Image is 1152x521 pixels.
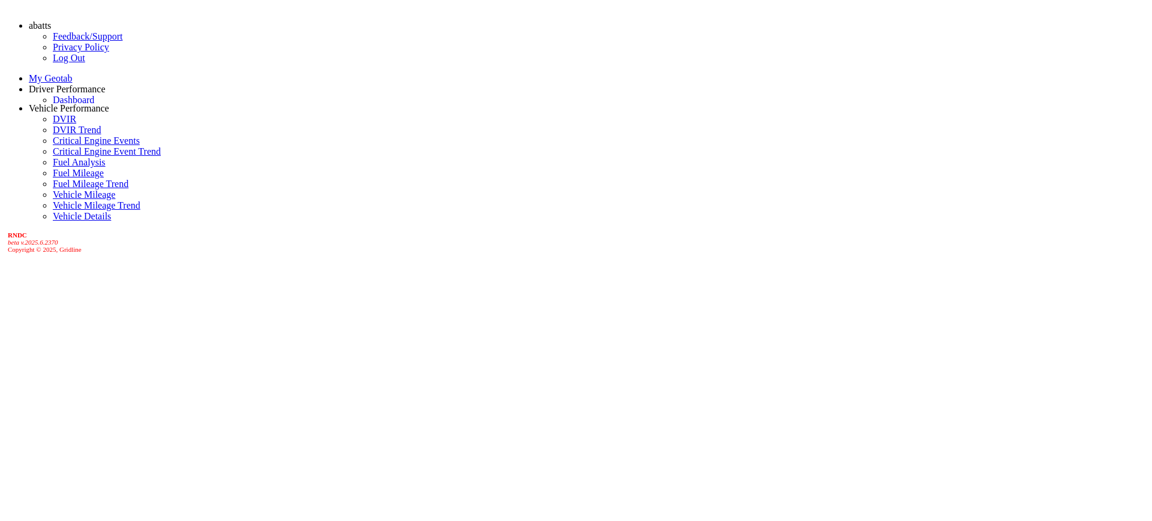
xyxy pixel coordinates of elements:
[53,211,111,221] a: Vehicle Details
[8,239,58,246] i: beta v.2025.6.2370
[29,84,106,94] a: Driver Performance
[53,53,85,63] a: Log Out
[53,95,94,105] a: Dashboard
[53,200,140,210] a: Vehicle Mileage Trend
[53,135,140,146] a: Critical Engine Events
[29,73,72,83] a: My Geotab
[8,231,27,239] b: RNDC
[53,168,104,178] a: Fuel Mileage
[53,114,76,124] a: DVIR
[53,125,101,135] a: DVIR Trend
[53,157,106,167] a: Fuel Analysis
[53,146,161,156] a: Critical Engine Event Trend
[53,31,122,41] a: Feedback/Support
[53,179,128,189] a: Fuel Mileage Trend
[53,42,109,52] a: Privacy Policy
[8,231,1147,253] div: Copyright © 2025, Gridline
[29,20,51,31] a: abatts
[29,103,109,113] a: Vehicle Performance
[53,189,115,200] a: Vehicle Mileage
